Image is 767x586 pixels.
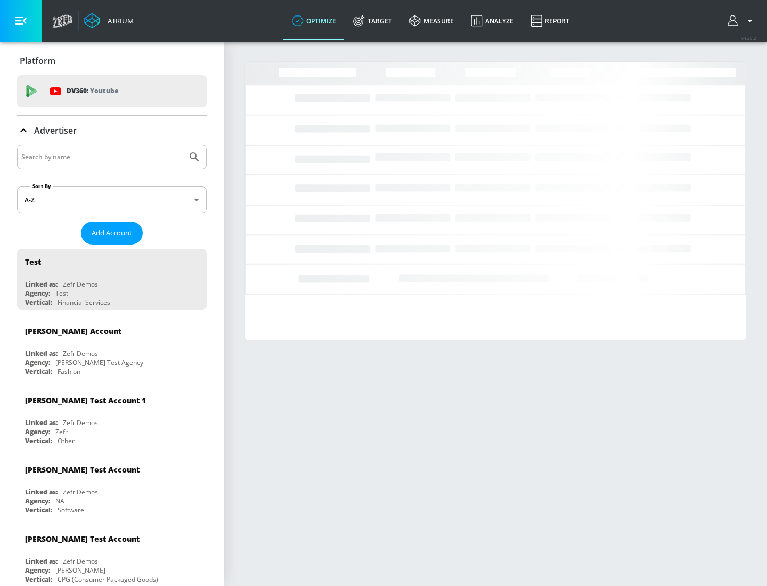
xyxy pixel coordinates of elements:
div: [PERSON_NAME] Test Account 1 [25,395,146,405]
div: Test [55,289,68,298]
div: Agency: [25,427,50,436]
a: Atrium [84,13,134,29]
div: Fashion [58,367,80,376]
div: [PERSON_NAME] [55,566,105,575]
div: Software [58,506,84,515]
p: Platform [20,55,55,67]
div: [PERSON_NAME] Test Account [25,465,140,475]
div: Vertical: [25,367,52,376]
div: Linked as: [25,349,58,358]
div: [PERSON_NAME] AccountLinked as:Zefr DemosAgency:[PERSON_NAME] Test AgencyVertical:Fashion [17,318,207,379]
a: Analyze [462,2,522,40]
div: Other [58,436,75,445]
div: Zefr [55,427,68,436]
div: Agency: [25,358,50,367]
div: Financial Services [58,298,110,307]
button: Add Account [81,222,143,245]
div: Zefr Demos [63,487,98,497]
div: Agency: [25,566,50,575]
div: Agency: [25,289,50,298]
a: optimize [283,2,345,40]
div: Test [25,257,41,267]
div: CPG (Consumer Packaged Goods) [58,575,158,584]
div: Vertical: [25,298,52,307]
div: Advertiser [17,116,207,145]
div: A-Z [17,186,207,213]
div: Atrium [103,16,134,26]
div: [PERSON_NAME] Test Account 1Linked as:Zefr DemosAgency:ZefrVertical:Other [17,387,207,448]
div: Zefr Demos [63,280,98,289]
p: Advertiser [34,125,77,136]
div: Linked as: [25,418,58,427]
a: measure [401,2,462,40]
div: TestLinked as:Zefr DemosAgency:TestVertical:Financial Services [17,249,207,310]
label: Sort By [30,183,53,190]
div: NA [55,497,64,506]
a: Target [345,2,401,40]
p: DV360: [67,85,118,97]
a: Report [522,2,578,40]
div: Linked as: [25,557,58,566]
div: [PERSON_NAME] Test AccountLinked as:Zefr DemosAgency:NAVertical:Software [17,457,207,517]
div: Linked as: [25,280,58,289]
div: Platform [17,46,207,76]
div: Zefr Demos [63,557,98,566]
div: Linked as: [25,487,58,497]
div: Vertical: [25,506,52,515]
span: Add Account [92,227,132,239]
div: Vertical: [25,436,52,445]
div: [PERSON_NAME] Account [25,326,121,336]
input: Search by name [21,150,183,164]
div: Vertical: [25,575,52,584]
span: v 4.25.2 [741,35,756,41]
div: Zefr Demos [63,418,98,427]
p: Youtube [90,85,118,96]
div: Agency: [25,497,50,506]
div: Zefr Demos [63,349,98,358]
div: [PERSON_NAME] Test Account [25,534,140,544]
div: DV360: Youtube [17,75,207,107]
div: [PERSON_NAME] Test Agency [55,358,143,367]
